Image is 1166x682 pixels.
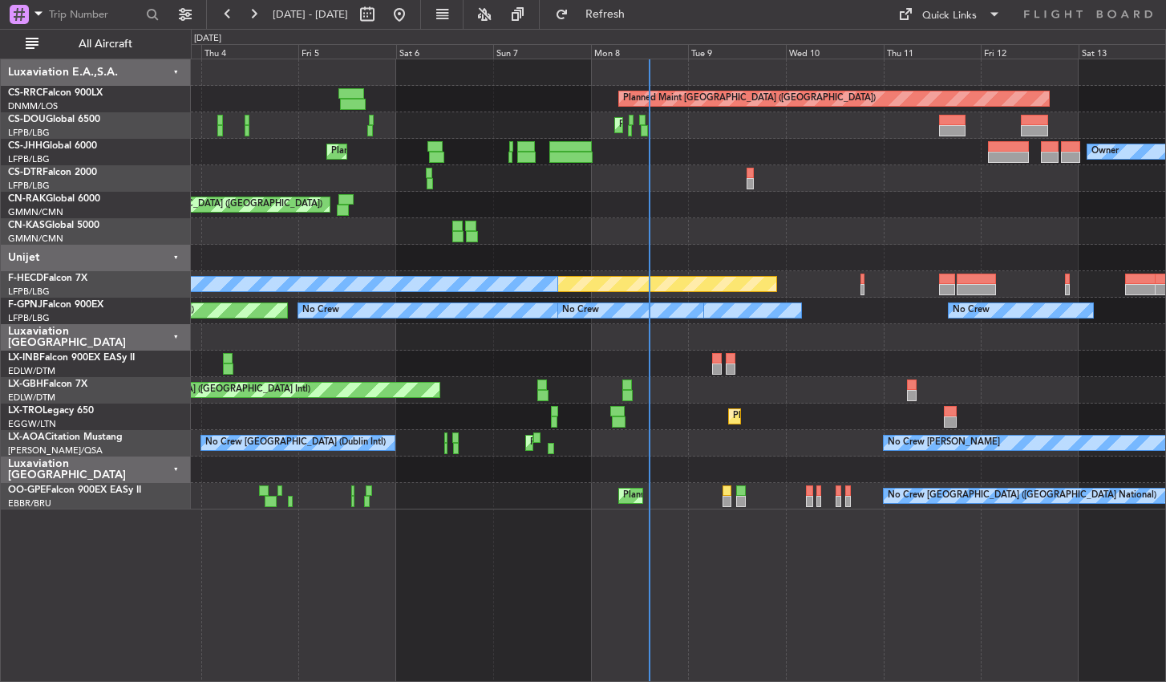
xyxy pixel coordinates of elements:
span: F-HECD [8,274,43,283]
a: LFPB/LBG [8,312,50,324]
span: LX-GBH [8,380,43,389]
input: Trip Number [49,2,141,26]
span: Refresh [572,9,639,20]
button: Quick Links [890,2,1009,27]
a: DNMM/LOS [8,100,58,112]
div: Fri 5 [298,44,396,59]
span: CN-RAK [8,194,46,204]
div: Thu 11 [884,44,982,59]
a: LFPB/LBG [8,286,50,298]
a: F-GPNJFalcon 900EX [8,300,103,310]
div: [DATE] [194,32,221,46]
button: Refresh [548,2,644,27]
div: Fri 12 [981,44,1079,59]
span: [DATE] - [DATE] [273,7,348,22]
a: GMMN/CMN [8,206,63,218]
a: CN-RAKGlobal 6000 [8,194,100,204]
div: Thu 4 [201,44,299,59]
a: LFPB/LBG [8,180,50,192]
a: LX-AOACitation Mustang [8,432,123,442]
span: CS-DTR [8,168,43,177]
div: No Crew [GEOGRAPHIC_DATA] ([GEOGRAPHIC_DATA] National) [888,484,1156,508]
div: No Crew [PERSON_NAME] [888,431,1000,455]
button: All Aircraft [18,31,174,57]
div: No Crew [GEOGRAPHIC_DATA] (Dublin Intl) [205,431,386,455]
div: Tue 9 [688,44,786,59]
span: CN-KAS [8,221,45,230]
div: No Crew [562,298,599,323]
div: No Crew [302,298,339,323]
span: All Aircraft [42,39,169,50]
div: Wed 10 [786,44,884,59]
a: CS-JHHGlobal 6000 [8,141,97,151]
div: Owner [1091,140,1119,164]
a: EDLW/DTM [8,392,55,404]
a: OO-GPEFalcon 900EX EASy II [8,485,141,495]
span: CS-RRC [8,88,43,98]
a: LX-TROLegacy 650 [8,406,94,416]
div: Planned Maint [GEOGRAPHIC_DATA] ([GEOGRAPHIC_DATA]) [619,113,872,137]
div: Planned Maint [GEOGRAPHIC_DATA] ([GEOGRAPHIC_DATA]) [530,431,783,455]
a: CN-KASGlobal 5000 [8,221,99,230]
div: Planned Maint [GEOGRAPHIC_DATA] ([GEOGRAPHIC_DATA]) [331,140,584,164]
div: Sun 7 [493,44,591,59]
div: Quick Links [922,8,977,24]
span: CS-JHH [8,141,43,151]
a: F-HECDFalcon 7X [8,274,87,283]
a: LX-INBFalcon 900EX EASy II [8,353,135,363]
a: CS-DOUGlobal 6500 [8,115,100,124]
div: Planned Maint [GEOGRAPHIC_DATA] ([GEOGRAPHIC_DATA] National) [623,484,913,508]
span: OO-GPE [8,485,46,495]
div: No Crew [953,298,990,323]
a: EBBR/BRU [8,497,51,509]
a: EDLW/DTM [8,365,55,377]
div: Sat 6 [396,44,494,59]
a: LFPB/LBG [8,153,50,165]
a: [PERSON_NAME]/QSA [8,445,103,457]
a: LX-GBHFalcon 7X [8,380,87,389]
span: CS-DOU [8,115,46,124]
a: EGGW/LTN [8,418,56,430]
span: LX-INB [8,353,39,363]
div: Planned Maint Dusseldorf [733,404,838,428]
a: LFPB/LBG [8,127,50,139]
span: LX-AOA [8,432,45,442]
div: Planned Maint [GEOGRAPHIC_DATA] ([GEOGRAPHIC_DATA]) [623,87,876,111]
span: LX-TRO [8,406,43,416]
div: Mon 8 [591,44,689,59]
a: GMMN/CMN [8,233,63,245]
a: CS-DTRFalcon 2000 [8,168,97,177]
a: CS-RRCFalcon 900LX [8,88,103,98]
span: F-GPNJ [8,300,43,310]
